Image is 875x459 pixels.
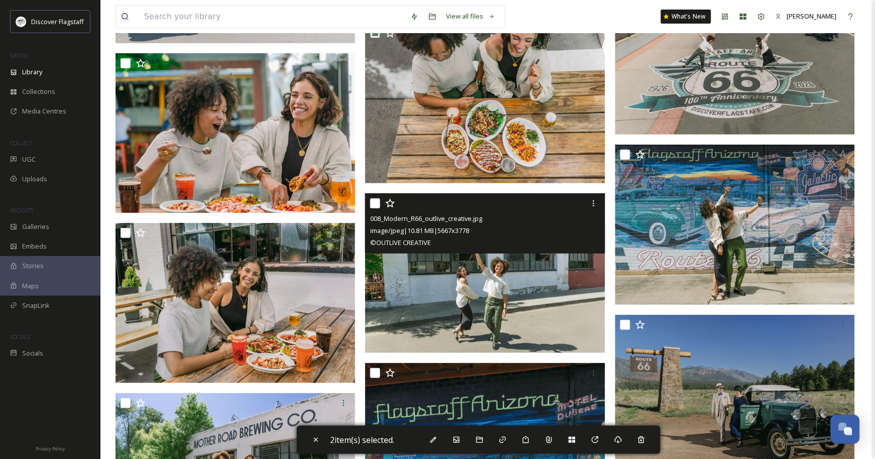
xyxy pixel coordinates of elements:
[787,12,837,21] span: [PERSON_NAME]
[36,445,65,452] span: Privacy Policy
[36,442,65,454] a: Privacy Policy
[22,261,44,271] span: Stories
[615,145,855,305] img: 004_Modern_R66_outlive_creative.jpg
[22,67,42,77] span: Library
[31,17,84,26] span: Discover Flagstaff
[370,214,482,223] span: 008_Modern_R66_outlive_creative.jpg
[22,155,36,164] span: UGC
[22,242,47,251] span: Embeds
[370,238,431,247] span: © OUTLIVE CREATIVE
[365,193,605,354] img: 008_Modern_R66_outlive_creative.jpg
[661,10,711,24] a: What's New
[365,23,605,183] img: 011_Modern_R66_outlive_creative.jpg
[139,6,405,28] input: Search your library
[16,17,26,27] img: Untitled%20design%20(1).png
[330,434,394,445] span: 2 item(s) selected.
[10,333,30,340] span: SOCIALS
[370,226,469,235] span: image/jpeg | 10.81 MB | 5667 x 3778
[10,206,33,214] span: WIDGETS
[831,415,860,444] button: Open Chat
[116,223,356,383] img: 012_Modern_R66_outlive_creative.jpg
[22,281,39,291] span: Maps
[442,7,500,26] a: View all files
[771,7,842,26] a: [PERSON_NAME]
[22,174,47,184] span: Uploads
[22,349,43,358] span: Socials
[116,53,356,213] img: 015_Modern_R66_outlive_creative.jpg
[22,106,66,116] span: Media Centres
[22,222,49,232] span: Galleries
[10,139,32,147] span: COLLECT
[22,87,55,96] span: Collections
[22,301,50,310] span: SnapLink
[10,52,28,59] span: MEDIA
